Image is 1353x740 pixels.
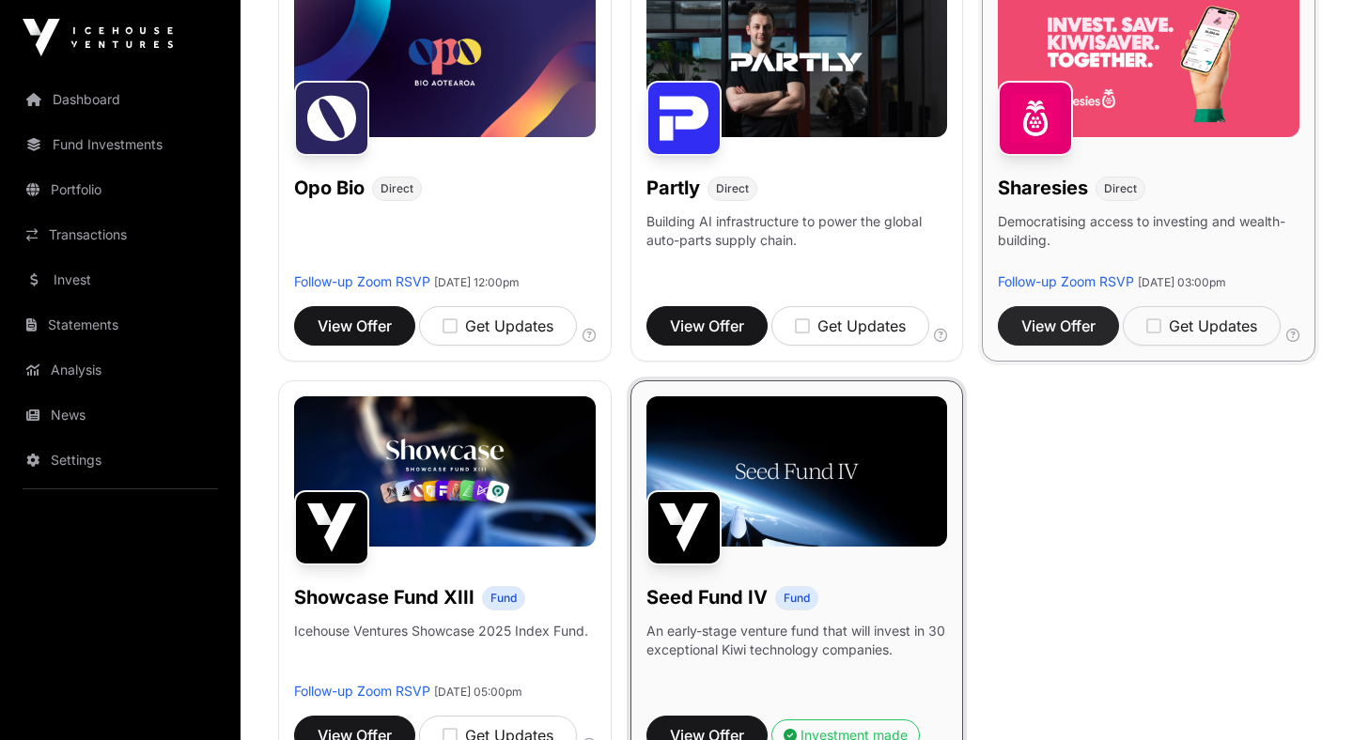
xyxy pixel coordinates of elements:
[646,306,768,346] button: View Offer
[294,584,474,610] h1: Showcase Fund XIII
[1146,315,1257,337] div: Get Updates
[15,79,225,120] a: Dashboard
[15,169,225,210] a: Portfolio
[646,584,768,610] h1: Seed Fund IV
[716,181,749,196] span: Direct
[434,685,522,699] span: [DATE] 05:00pm
[15,439,225,481] a: Settings
[294,175,365,201] h1: Opo Bio
[15,349,225,391] a: Analysis
[646,175,700,201] h1: Partly
[795,315,906,337] div: Get Updates
[15,124,225,165] a: Fund Investments
[1021,315,1096,337] span: View Offer
[998,81,1073,156] img: Sharesies
[294,396,596,547] img: Showcase-Fund-Banner-1.jpg
[998,306,1119,346] button: View Offer
[15,304,225,346] a: Statements
[998,273,1134,289] a: Follow-up Zoom RSVP
[490,591,517,606] span: Fund
[646,396,948,547] img: Seed-Fund-4_Banner.jpg
[318,315,392,337] span: View Offer
[1123,306,1281,346] button: Get Updates
[419,306,577,346] button: Get Updates
[294,622,588,640] p: Icehouse Ventures Showcase 2025 Index Fund.
[771,306,929,346] button: Get Updates
[998,175,1088,201] h1: Sharesies
[646,212,948,272] p: Building AI infrastructure to power the global auto-parts supply chain.
[381,181,413,196] span: Direct
[784,591,810,606] span: Fund
[23,19,173,56] img: Icehouse Ventures Logo
[294,490,369,565] img: Showcase Fund XIII
[646,490,722,565] img: Seed Fund IV
[670,315,744,337] span: View Offer
[443,315,553,337] div: Get Updates
[1104,181,1137,196] span: Direct
[646,81,722,156] img: Partly
[15,394,225,436] a: News
[294,306,415,346] button: View Offer
[434,275,520,289] span: [DATE] 12:00pm
[1259,650,1353,740] iframe: Chat Widget
[15,214,225,255] a: Transactions
[646,622,948,659] p: An early-stage venture fund that will invest in 30 exceptional Kiwi technology companies.
[15,259,225,301] a: Invest
[1138,275,1226,289] span: [DATE] 03:00pm
[294,683,430,699] a: Follow-up Zoom RSVP
[294,81,369,156] img: Opo Bio
[294,273,430,289] a: Follow-up Zoom RSVP
[998,212,1299,272] p: Democratising access to investing and wealth-building.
